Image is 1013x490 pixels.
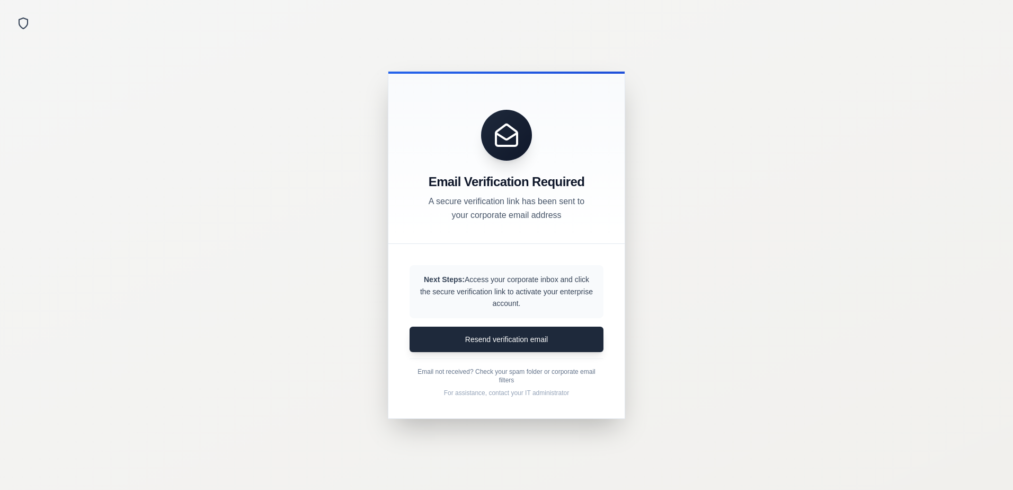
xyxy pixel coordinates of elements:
h3: Email Verification Required [401,173,612,190]
button: Resend verification email [410,327,603,352]
p: Access your corporate inbox and click the secure verification link to activate your enterprise ac... [418,274,595,310]
strong: Next Steps: [424,275,465,284]
p: Email not received? Check your spam folder or corporate email filters [410,367,603,384]
p: A secure verification link has been sent to your corporate email address [422,195,591,222]
p: For assistance, contact your IT administrator [410,389,603,397]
